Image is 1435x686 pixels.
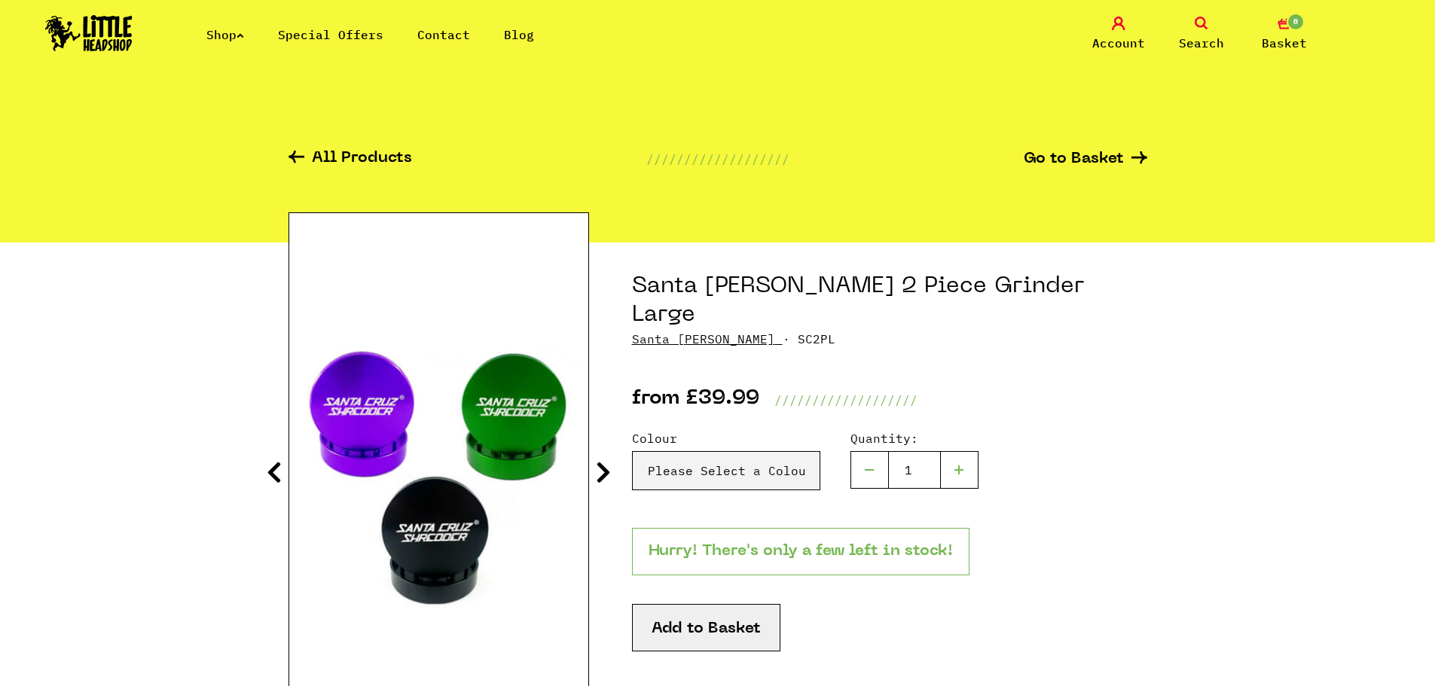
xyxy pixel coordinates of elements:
p: /////////////////// [774,391,917,409]
input: 1 [888,451,941,489]
p: from £39.99 [632,391,759,409]
span: Account [1092,34,1145,52]
span: Search [1179,34,1224,52]
img: Santa Cruz 2 Piece Grinder Large image 1 [289,273,588,647]
a: Contact [417,27,470,42]
a: 0 Basket [1247,17,1322,52]
button: Add to Basket [632,604,780,651]
h1: Santa [PERSON_NAME] 2 Piece Grinder Large [632,273,1147,330]
span: Basket [1262,34,1307,52]
a: Shop [206,27,244,42]
img: Little Head Shop Logo [45,15,133,51]
a: All Products [289,151,412,168]
a: Blog [504,27,534,42]
a: Special Offers [278,27,383,42]
p: /////////////////// [646,150,789,168]
span: 0 [1287,13,1305,31]
p: Hurry! There's only a few left in stock! [632,528,969,575]
label: Quantity: [850,429,979,447]
label: Colour [632,429,820,447]
p: · SC2PL [632,330,1147,348]
a: Santa [PERSON_NAME] [632,331,775,346]
a: Search [1164,17,1239,52]
a: Go to Basket [1024,151,1147,167]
